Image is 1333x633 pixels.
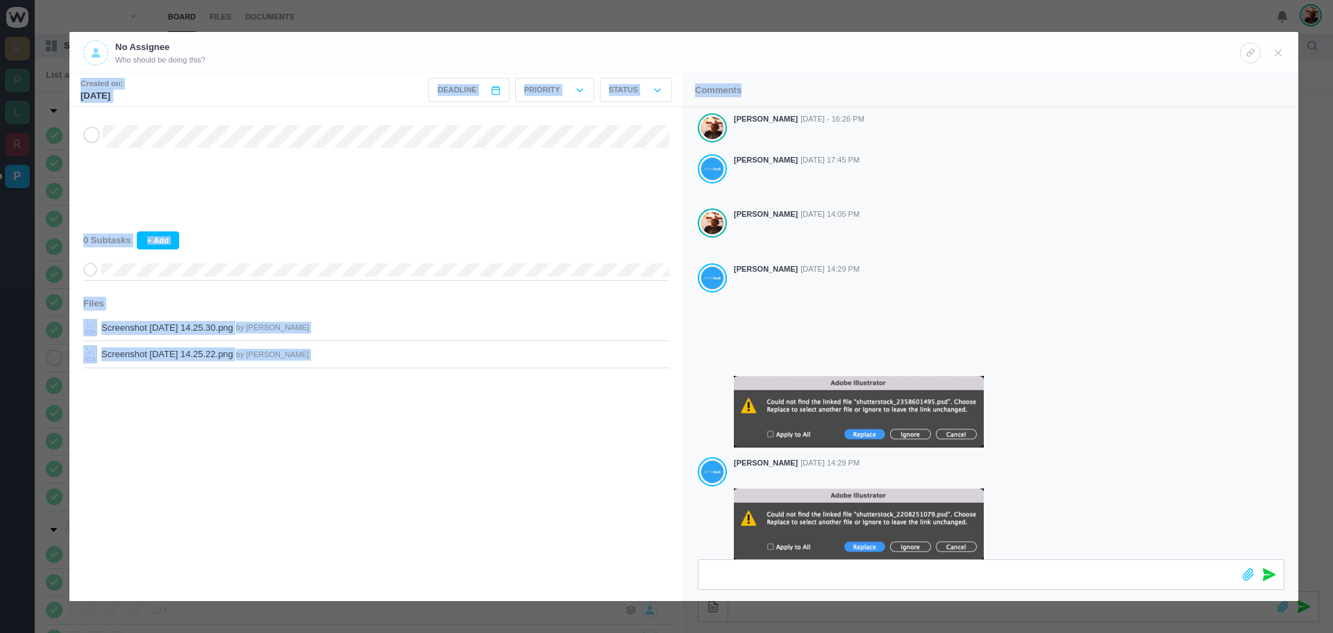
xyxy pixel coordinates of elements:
[437,84,476,96] span: Deadline
[115,40,206,54] p: No Assignee
[524,84,560,96] p: Priority
[115,54,206,66] span: Who should be doing this?
[81,89,123,103] p: [DATE]
[81,78,123,90] small: Created on:
[609,84,638,96] p: Status
[695,83,741,97] p: Comments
